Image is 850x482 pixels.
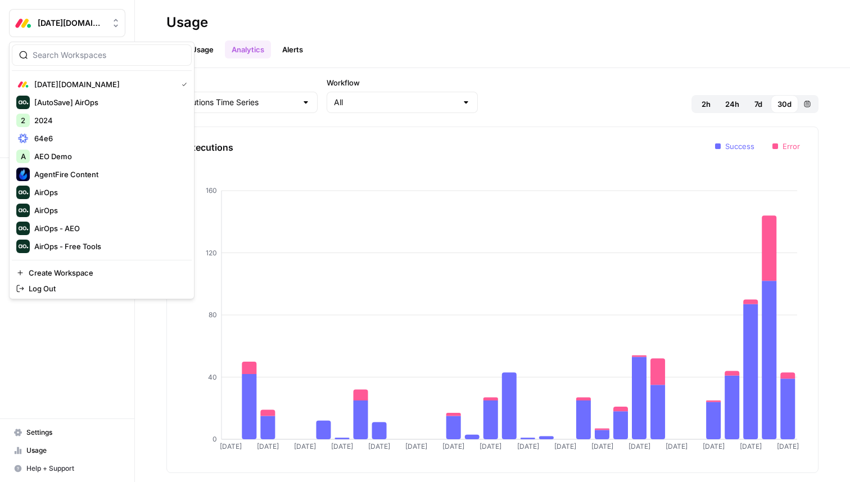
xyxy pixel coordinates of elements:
button: 7d [746,95,771,113]
img: AirOps - AEO Logo [16,222,30,235]
span: 2h [702,98,711,110]
li: Success [715,141,754,152]
span: 2 [21,115,25,126]
div: Workspace: Monday.com [9,42,195,299]
tspan: [DATE] [442,442,464,451]
a: Task Usage [166,40,220,58]
tspan: 160 [206,186,217,195]
span: AgentFire Content [34,169,183,180]
input: Search Workspaces [33,49,184,61]
span: AirOps - Free Tools [34,241,183,252]
span: 64e6 [34,133,183,144]
span: AirOps [34,187,183,198]
img: AgentFire Content Logo [16,168,30,181]
img: Monday.com Logo [13,13,33,33]
img: AirOps Logo [16,204,30,217]
span: [DATE][DOMAIN_NAME] [34,79,173,90]
span: AirOps [34,205,183,216]
tspan: [DATE] [405,442,427,451]
li: Error [772,141,800,152]
a: Alerts [275,40,310,58]
tspan: [DATE] [257,442,279,451]
tspan: [DATE] [591,442,613,451]
tspan: [DATE] [740,442,762,451]
button: 24h [718,95,746,113]
span: 24h [725,98,739,110]
tspan: 40 [208,373,217,381]
span: Log Out [29,283,183,294]
tspan: 120 [206,249,217,257]
tspan: [DATE] [294,442,316,451]
span: Settings [26,427,120,438]
tspan: 0 [213,435,217,443]
label: Workflow [327,77,478,88]
a: Log Out [12,281,192,296]
span: Help + Support [26,463,120,474]
a: Analytics [225,40,271,58]
span: Create Workspace [29,267,183,278]
a: Usage [9,442,125,460]
input: All [334,97,457,108]
span: [AutoSave] AirOps [34,97,183,108]
tspan: 80 [209,310,217,319]
input: Executions Time Series [174,97,297,108]
button: 2h [694,95,718,113]
div: Usage [166,13,208,31]
img: Monday.com Logo [16,78,30,91]
tspan: [DATE] [220,442,242,451]
span: 2024 [34,115,183,126]
span: 7d [754,98,762,110]
img: AirOps Logo [16,186,30,199]
tspan: [DATE] [777,442,799,451]
tspan: [DATE] [629,442,650,451]
tspan: [DATE] [480,442,501,451]
tspan: [DATE] [331,442,353,451]
a: Settings [9,424,125,442]
button: Workspace: Monday.com [9,9,125,37]
span: [DATE][DOMAIN_NAME] [38,17,106,29]
span: AEO Demo [34,151,183,162]
tspan: [DATE] [554,442,576,451]
span: 30d [777,98,792,110]
span: AirOps - AEO [34,223,183,234]
span: Usage [26,445,120,456]
img: 64e6 Logo [16,132,30,145]
label: Metric [166,77,318,88]
img: [AutoSave] AirOps Logo [16,96,30,109]
button: Help + Support [9,460,125,478]
tspan: [DATE] [517,442,539,451]
a: Create Workspace [12,265,192,281]
span: A [21,151,26,162]
tspan: [DATE] [703,442,725,451]
img: AirOps - Free Tools Logo [16,240,30,253]
tspan: [DATE] [666,442,688,451]
tspan: [DATE] [368,442,390,451]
